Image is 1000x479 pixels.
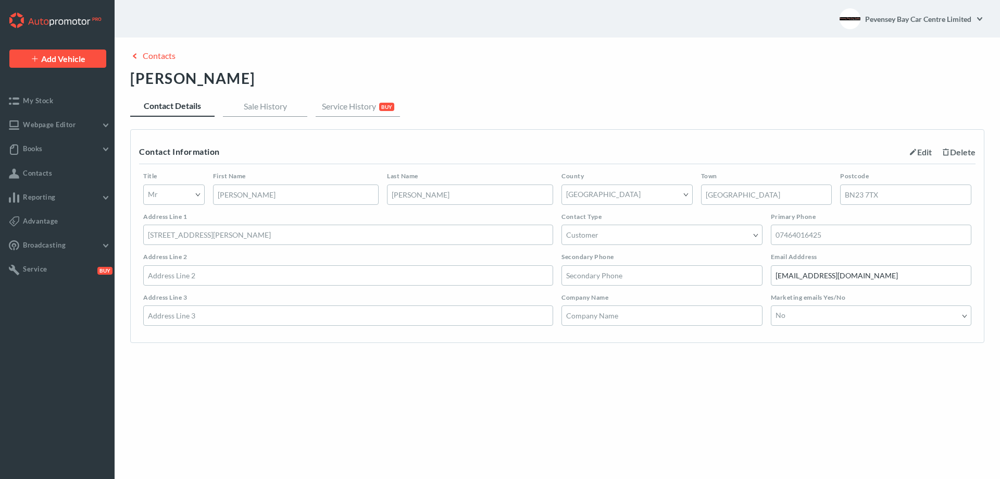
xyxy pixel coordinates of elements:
[130,8,314,29] div: Search name, phone or email
[41,54,85,64] span: Add Vehicle
[23,169,52,177] span: Contacts
[130,51,176,60] a: Contacts
[909,147,932,157] span: Edit
[942,148,976,157] a: Delete
[130,70,984,87] h1: [PERSON_NAME]
[23,144,43,153] span: Books
[376,102,394,110] button: BUY
[23,217,58,225] span: Advantage
[130,100,215,117] a: Contact Details
[97,267,113,275] span: Buy
[23,96,53,105] span: My Stock
[23,265,47,273] span: Service
[23,120,76,129] span: Webpage Editor
[9,50,106,68] a: Add Vehicle
[316,100,400,117] a: Service HistoryBUY
[23,241,66,249] span: Broadcasting
[223,100,307,117] a: Sale History
[23,193,56,201] span: Reporting
[865,8,984,29] a: Pevensey Bay Car Centre Limited
[379,103,394,111] span: BUY
[139,146,220,156] div: Contact Information
[95,266,110,274] button: Buy
[942,147,976,157] span: Delete
[909,148,933,157] a: Edit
